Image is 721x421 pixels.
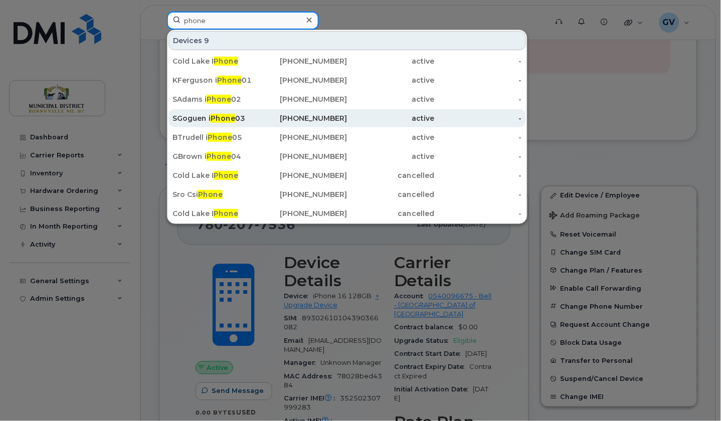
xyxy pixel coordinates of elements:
[172,113,260,123] div: SGoguen i 03
[168,204,526,223] a: Cold Lake IPhone[PHONE_NUMBER]cancelled-
[168,31,526,50] div: Devices
[260,151,347,161] div: [PHONE_NUMBER]
[168,109,526,127] a: SGoguen iPhone03[PHONE_NUMBER]active-
[172,208,260,219] div: Cold Lake I
[168,147,526,165] a: GBrown iPhone04[PHONE_NUMBER]active-
[435,132,522,142] div: -
[168,128,526,146] a: BTrudell iPhone05[PHONE_NUMBER]active-
[168,52,526,70] a: Cold Lake IPhone[PHONE_NUMBER]active-
[347,94,435,104] div: active
[260,113,347,123] div: [PHONE_NUMBER]
[260,75,347,85] div: [PHONE_NUMBER]
[172,170,260,180] div: Cold Lake I
[208,133,232,142] span: Phone
[435,208,522,219] div: -
[347,170,435,180] div: cancelled
[172,151,260,161] div: GBrown i 04
[217,76,242,85] span: Phone
[214,171,238,180] span: Phone
[172,189,260,199] div: Sro Csi
[168,166,526,184] a: Cold Lake IPhone[PHONE_NUMBER]cancelled-
[168,90,526,108] a: SAdams iPhone02[PHONE_NUMBER]active-
[207,95,231,104] span: Phone
[260,208,347,219] div: [PHONE_NUMBER]
[260,56,347,66] div: [PHONE_NUMBER]
[260,170,347,180] div: [PHONE_NUMBER]
[260,189,347,199] div: [PHONE_NUMBER]
[204,36,209,46] span: 9
[435,75,522,85] div: -
[347,132,435,142] div: active
[172,75,260,85] div: KFerguson i 01
[168,185,526,203] a: Sro CsiPhone[PHONE_NUMBER]cancelled-
[167,12,319,30] input: Find something...
[214,209,238,218] span: Phone
[435,189,522,199] div: -
[347,151,435,161] div: active
[198,190,223,199] span: Phone
[435,151,522,161] div: -
[347,56,435,66] div: active
[435,170,522,180] div: -
[260,132,347,142] div: [PHONE_NUMBER]
[435,113,522,123] div: -
[207,152,231,161] span: Phone
[168,71,526,89] a: KFerguson iPhone01[PHONE_NUMBER]active-
[347,208,435,219] div: cancelled
[172,132,260,142] div: BTrudell i 05
[347,113,435,123] div: active
[347,75,435,85] div: active
[172,56,260,66] div: Cold Lake I
[172,94,260,104] div: SAdams i 02
[211,114,235,123] span: Phone
[435,94,522,104] div: -
[435,56,522,66] div: -
[347,189,435,199] div: cancelled
[260,94,347,104] div: [PHONE_NUMBER]
[214,57,238,66] span: Phone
